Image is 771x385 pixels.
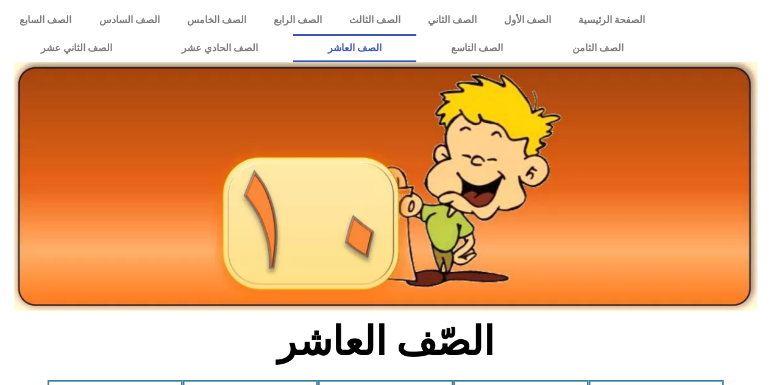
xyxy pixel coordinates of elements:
[260,6,335,34] a: الصف الرابع
[6,6,85,34] a: الصف السابع
[293,34,416,62] a: الصف العاشر
[564,6,658,34] a: الصفحة الرئيسية
[538,34,658,62] a: الصف الثامن
[414,6,490,34] a: الصف الثاني
[6,34,147,62] a: الصف الثاني عشر
[173,6,260,34] a: الصف الخامس
[490,6,564,34] a: الصف الأول
[85,6,173,34] a: الصف السادس
[335,6,414,34] a: الصف الثالث
[416,34,538,62] a: الصف التاسع
[184,318,587,365] h2: الصّف العاشر
[147,34,293,62] a: الصف الحادي عشر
